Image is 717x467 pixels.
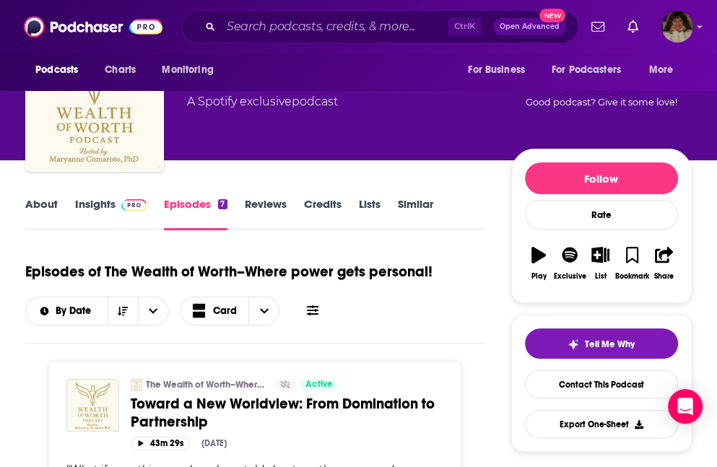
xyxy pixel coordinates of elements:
[75,197,147,230] a: InsightsPodchaser Pro
[525,410,678,438] button: Export One-Sheet
[305,377,333,392] span: Active
[138,297,168,325] button: open menu
[108,297,138,325] button: Sort Direction
[25,297,169,326] h2: Choose List sort
[25,263,433,281] h1: Episodes of The Wealth of Worth–Where power gets personal!
[650,237,678,289] button: Share
[359,197,381,230] a: Lists
[201,438,227,448] div: [DATE]
[661,11,693,43] span: Logged in as angelport
[525,328,678,359] button: tell me why sparkleTell Me Why
[131,395,443,431] a: Toward a New Worldview: From Domination to Partnership
[448,17,482,36] span: Ctrl K
[654,272,674,281] div: Share
[25,56,97,84] button: open menu
[131,437,190,450] button: 43m 29s
[24,13,162,40] img: Podchaser - Follow, Share and Rate Podcasts
[26,306,108,316] button: open menu
[586,237,614,289] button: List
[531,272,547,281] div: Play
[661,11,693,43] img: User Profile
[164,197,227,230] a: Episodes7
[493,18,566,35] button: Open AdvancedNew
[105,60,136,80] span: Charts
[187,93,338,110] div: A Spotify exclusive podcast
[615,272,649,281] div: Bookmark
[245,197,287,230] a: Reviews
[525,370,678,398] a: Contact This Podcast
[553,272,586,281] div: Exclusive
[300,379,339,390] a: Active
[526,97,677,108] span: Good podcast? Give it some love!
[221,15,448,38] input: Search podcasts, credits, & more...
[213,306,237,316] span: Card
[649,60,674,80] span: More
[181,297,280,326] button: Choose View
[131,379,142,390] img: The Wealth of Worth–Where power gets personal!
[152,56,232,84] button: open menu
[539,9,565,22] span: New
[525,237,553,289] button: Play
[398,197,433,230] a: Similar
[304,197,342,230] a: Credits
[622,14,644,39] a: Show notifications dropdown
[66,379,119,432] img: Toward a New Worldview: From Domination to Partnership
[552,237,586,289] button: Exclusive
[56,306,96,316] span: By Date
[121,199,147,211] img: Podchaser Pro
[568,339,579,350] img: tell me why sparkle
[25,197,58,230] a: About
[614,237,650,289] button: Bookmark
[500,23,560,30] span: Open Advanced
[162,60,213,80] span: Monitoring
[525,200,678,230] div: Rate
[668,389,703,424] div: Open Intercom Messenger
[146,379,265,390] a: The Wealth of Worth–Where power gets personal!
[595,272,607,281] div: List
[552,60,621,80] span: For Podcasters
[525,162,678,194] button: Follow
[458,56,543,84] button: open menu
[661,11,693,43] button: Show profile menu
[542,56,642,84] button: open menu
[28,36,161,169] img: The Wealth of Worth–Where power gets personal!
[95,56,144,84] a: Charts
[181,10,578,43] div: Search podcasts, credits, & more...
[585,339,635,350] span: Tell Me Why
[218,199,227,209] div: 7
[586,14,610,39] a: Show notifications dropdown
[35,60,78,80] span: Podcasts
[131,395,435,431] span: Toward a New Worldview: From Domination to Partnership
[468,60,525,80] span: For Business
[639,56,692,84] button: open menu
